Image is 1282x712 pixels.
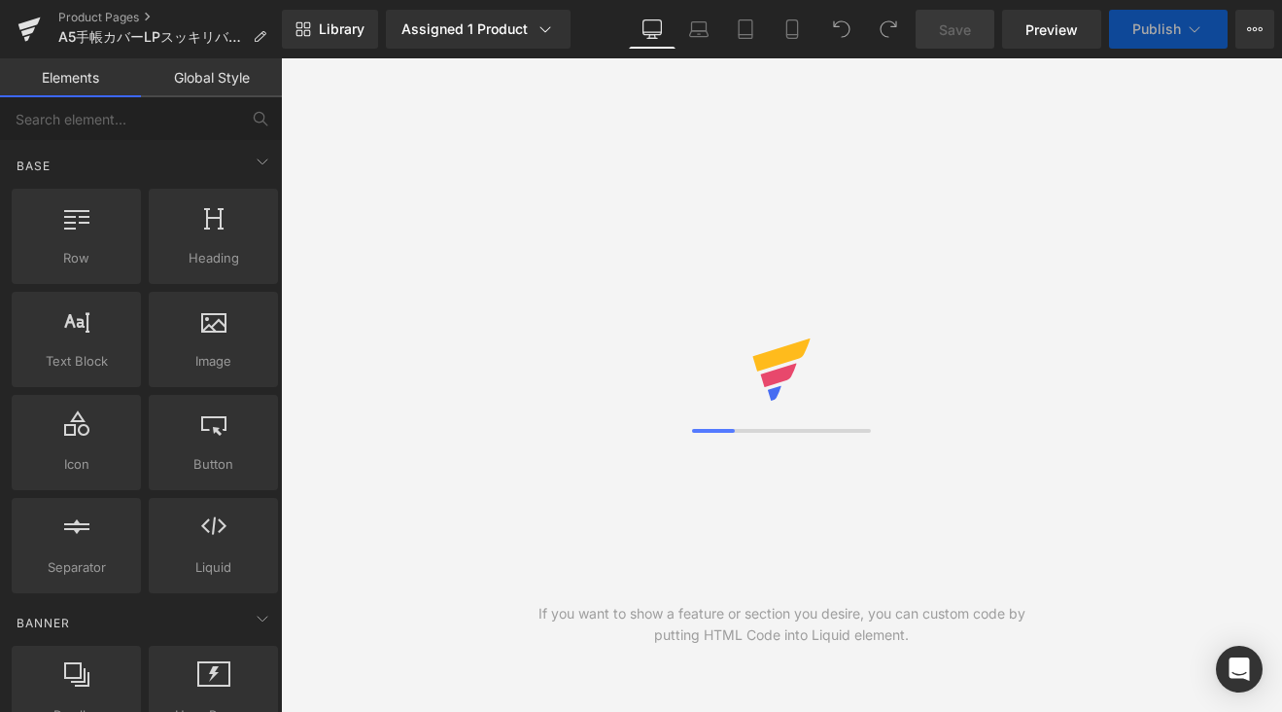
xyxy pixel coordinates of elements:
[939,19,971,40] span: Save
[532,603,1032,646] div: If you want to show a feature or section you desire, you can custom code by putting HTML Code int...
[1132,21,1181,37] span: Publish
[155,351,272,372] span: Image
[676,10,722,49] a: Laptop
[769,10,815,49] a: Mobile
[155,454,272,475] span: Button
[822,10,861,49] button: Undo
[17,248,135,268] span: Row
[15,614,72,632] span: Banner
[17,351,135,372] span: Text Block
[1109,10,1228,49] button: Publish
[1002,10,1101,49] a: Preview
[629,10,676,49] a: Desktop
[141,58,282,97] a: Global Style
[1216,646,1263,693] div: Open Intercom Messenger
[722,10,769,49] a: Tablet
[1025,19,1078,40] span: Preview
[1235,10,1274,49] button: More
[282,10,378,49] a: New Library
[17,557,135,578] span: Separator
[58,10,282,25] a: Product Pages
[58,29,245,45] span: A5手帳カバーLPスッキリバージョン
[155,248,272,268] span: Heading
[15,157,52,175] span: Base
[17,454,135,475] span: Icon
[401,19,555,39] div: Assigned 1 Product
[869,10,908,49] button: Redo
[155,557,272,578] span: Liquid
[319,20,364,38] span: Library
